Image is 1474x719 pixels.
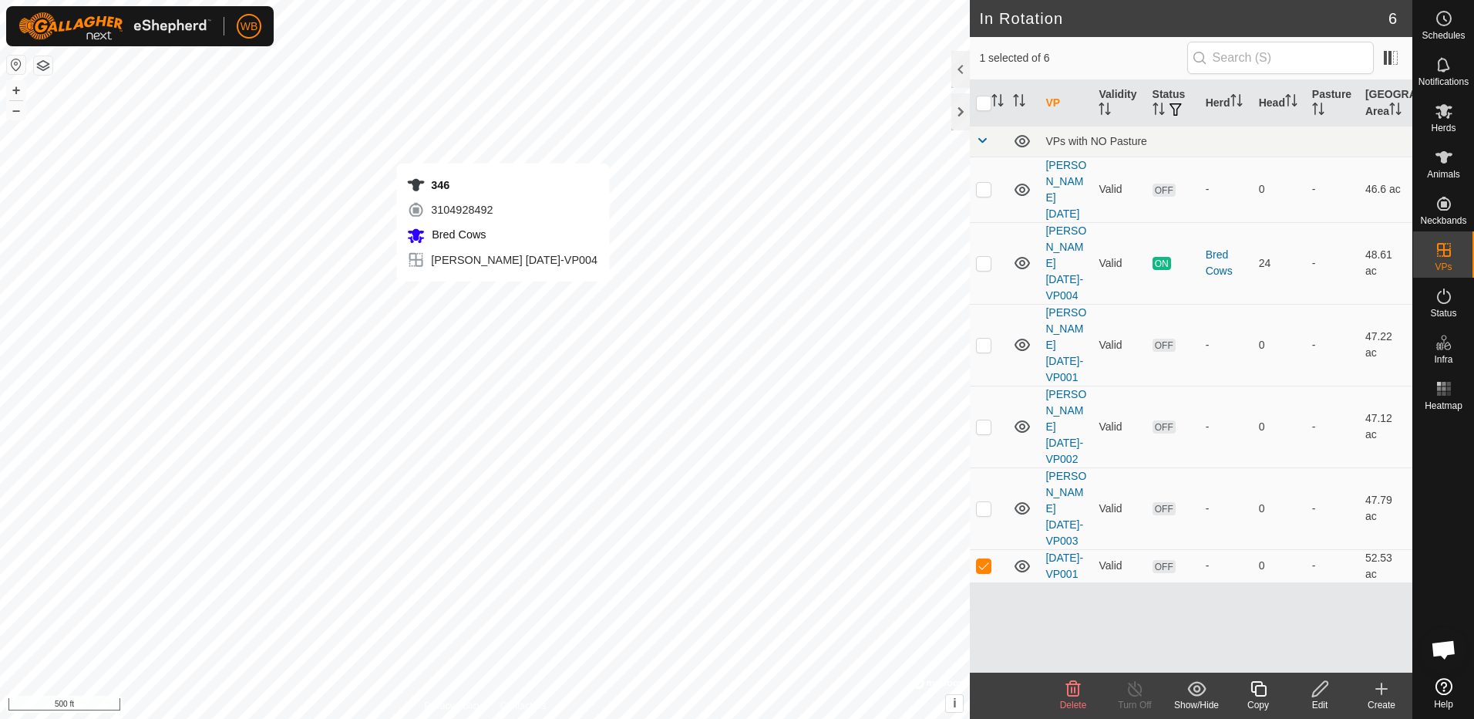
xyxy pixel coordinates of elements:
a: [PERSON_NAME] [DATE]-VP002 [1045,388,1086,465]
div: Create [1351,698,1412,712]
p-sorticon: Activate to sort [1285,96,1297,109]
a: [PERSON_NAME] [DATE]-VP001 [1045,306,1086,383]
div: - [1206,181,1247,197]
p-sorticon: Activate to sort [991,96,1004,109]
td: Valid [1092,222,1146,304]
div: Open chat [1421,626,1467,673]
a: Help [1413,672,1474,715]
td: 52.53 ac [1359,549,1412,582]
th: Validity [1092,80,1146,127]
p-sorticon: Activate to sort [1099,105,1111,117]
span: i [953,697,956,710]
span: 1 selected of 6 [979,50,1186,66]
span: Delete [1060,700,1087,711]
td: - [1306,304,1359,386]
td: 24 [1253,222,1306,304]
th: Head [1253,80,1306,127]
p-sorticon: Activate to sort [1389,105,1402,117]
th: [GEOGRAPHIC_DATA] Area [1359,80,1412,127]
td: Valid [1092,386,1146,468]
div: Show/Hide [1166,698,1227,712]
div: - [1206,558,1247,574]
td: 48.61 ac [1359,222,1412,304]
span: Schedules [1422,31,1465,40]
span: ON [1153,257,1171,270]
td: Valid [1092,304,1146,386]
span: Help [1434,700,1453,709]
td: 0 [1253,386,1306,468]
span: Status [1430,309,1456,318]
td: - [1306,222,1359,304]
td: 47.12 ac [1359,386,1412,468]
a: [DATE]-VP001 [1045,552,1083,580]
span: Notifications [1418,77,1469,86]
span: OFF [1153,339,1176,352]
span: Herds [1431,123,1455,133]
td: 47.22 ac [1359,304,1412,386]
td: Valid [1092,157,1146,222]
span: OFF [1153,502,1176,515]
span: Heatmap [1425,401,1462,410]
button: Reset Map [7,56,25,74]
td: 0 [1253,549,1306,582]
a: [PERSON_NAME] [DATE]-VP004 [1045,224,1086,302]
span: 6 [1388,7,1397,30]
p-sorticon: Activate to sort [1013,96,1025,109]
button: i [946,695,963,712]
th: VP [1039,80,1092,127]
td: 0 [1253,468,1306,549]
img: Gallagher Logo [19,12,211,40]
span: Bred Cows [428,228,486,241]
td: - [1306,549,1359,582]
p-sorticon: Activate to sort [1312,105,1324,117]
th: Herd [1200,80,1253,127]
a: [PERSON_NAME] [DATE] [1045,159,1086,220]
div: [PERSON_NAME] [DATE]-VP004 [406,251,597,269]
div: Copy [1227,698,1289,712]
a: [PERSON_NAME] [DATE]-VP003 [1045,470,1086,547]
div: 346 [406,176,597,194]
span: OFF [1153,184,1176,197]
td: 0 [1253,304,1306,386]
td: 0 [1253,157,1306,222]
span: VPs [1435,262,1452,272]
button: Map Layers [34,56,52,75]
span: Neckbands [1420,216,1466,225]
span: WB [241,19,258,35]
a: Privacy Policy [424,699,482,713]
div: - [1206,337,1247,353]
td: - [1306,157,1359,222]
td: - [1306,468,1359,549]
div: Bred Cows [1206,247,1247,279]
p-sorticon: Activate to sort [1230,96,1243,109]
td: 47.79 ac [1359,468,1412,549]
td: Valid [1092,549,1146,582]
td: Valid [1092,468,1146,549]
th: Status [1146,80,1200,127]
input: Search (S) [1187,42,1374,74]
p-sorticon: Activate to sort [1153,105,1165,117]
div: - [1206,501,1247,517]
div: Turn Off [1104,698,1166,712]
div: Edit [1289,698,1351,712]
button: + [7,81,25,100]
h2: In Rotation [979,9,1388,28]
span: OFF [1153,560,1176,573]
div: - [1206,419,1247,435]
div: VPs with NO Pasture [1045,135,1406,147]
span: Infra [1434,355,1452,364]
th: Pasture [1306,80,1359,127]
td: 46.6 ac [1359,157,1412,222]
span: OFF [1153,420,1176,434]
button: – [7,101,25,120]
div: 3104928492 [406,201,597,219]
a: Contact Us [500,699,546,713]
td: - [1306,386,1359,468]
span: Animals [1427,170,1460,179]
